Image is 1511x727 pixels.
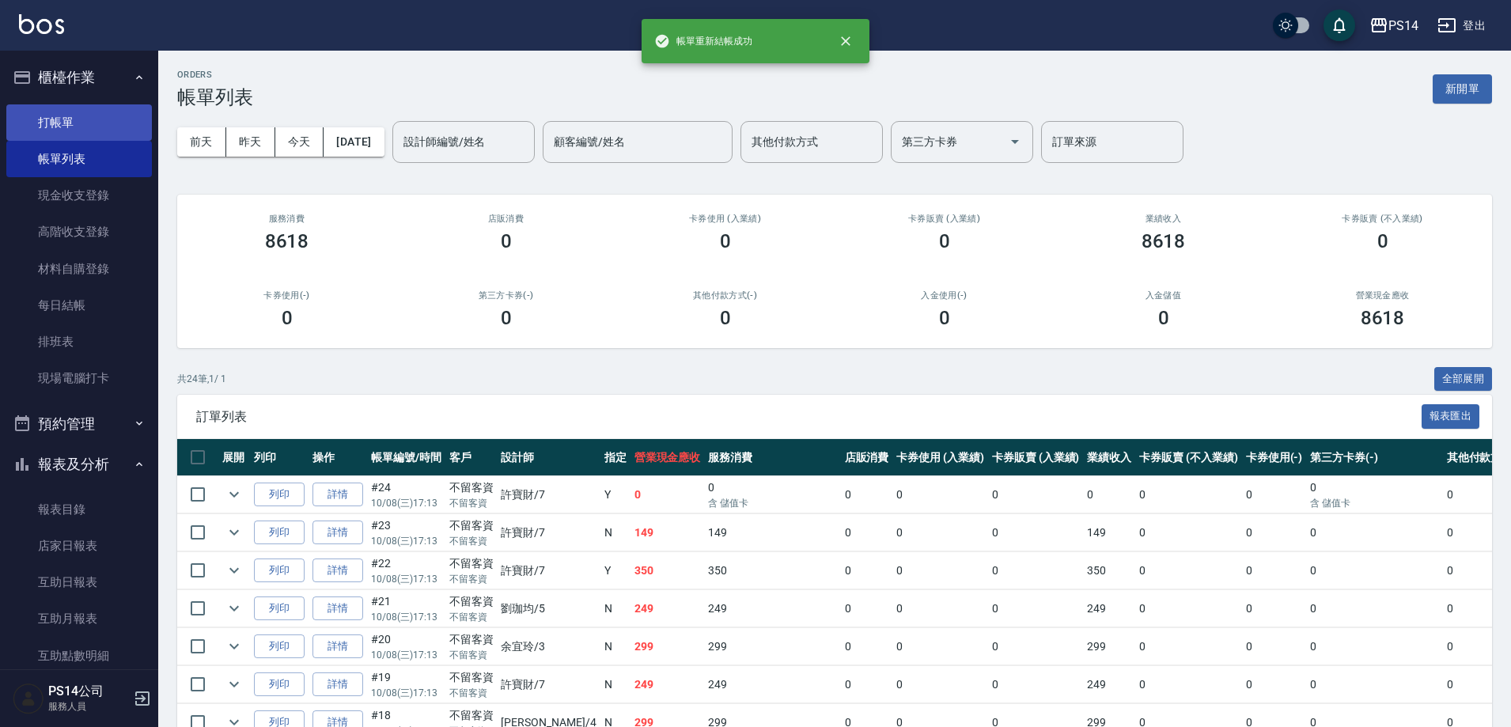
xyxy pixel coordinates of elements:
[222,559,246,582] button: expand row
[312,559,363,583] a: 詳情
[654,33,752,49] span: 帳單重新結帳成功
[367,552,445,589] td: #22
[1142,230,1186,252] h3: 8618
[1135,439,1241,476] th: 卡券販賣 (不入業績)
[841,476,893,513] td: 0
[250,439,309,476] th: 列印
[449,496,494,510] p: 不留客資
[988,666,1084,703] td: 0
[600,514,631,551] td: N
[449,479,494,496] div: 不留客資
[988,476,1084,513] td: 0
[177,372,226,386] p: 共 24 筆, 1 / 1
[939,307,950,329] h3: 0
[497,552,600,589] td: 許寶財 /7
[600,590,631,627] td: N
[501,230,512,252] h3: 0
[312,521,363,545] a: 詳情
[497,590,600,627] td: 劉珈均 /5
[6,491,152,528] a: 報表目錄
[6,177,152,214] a: 現金收支登錄
[1135,590,1241,627] td: 0
[988,552,1084,589] td: 0
[1434,367,1493,392] button: 全部展開
[600,628,631,665] td: N
[19,14,64,34] img: Logo
[6,564,152,600] a: 互助日報表
[1083,666,1135,703] td: 249
[367,628,445,665] td: #20
[631,439,705,476] th: 營業現金應收
[1083,552,1135,589] td: 350
[1242,552,1307,589] td: 0
[841,514,893,551] td: 0
[1292,214,1473,224] h2: 卡券販賣 (不入業績)
[1292,290,1473,301] h2: 營業現金應收
[841,590,893,627] td: 0
[367,666,445,703] td: #19
[988,514,1084,551] td: 0
[600,666,631,703] td: N
[222,483,246,506] button: expand row
[1083,590,1135,627] td: 249
[497,476,600,513] td: 許寶財 /7
[445,439,498,476] th: 客戶
[841,628,893,665] td: 0
[254,596,305,621] button: 列印
[1310,496,1438,510] p: 含 儲值卡
[841,552,893,589] td: 0
[892,514,988,551] td: 0
[634,290,816,301] h2: 其他付款方式(-)
[6,324,152,360] a: 排班表
[704,552,840,589] td: 350
[631,514,705,551] td: 149
[892,439,988,476] th: 卡券使用 (入業績)
[367,590,445,627] td: #21
[6,528,152,564] a: 店家日報表
[48,699,129,714] p: 服務人員
[254,521,305,545] button: 列印
[988,628,1084,665] td: 0
[324,127,384,157] button: [DATE]
[275,127,324,157] button: 今天
[6,360,152,396] a: 現場電腦打卡
[6,638,152,674] a: 互助點數明細
[892,552,988,589] td: 0
[1422,404,1480,429] button: 報表匯出
[634,214,816,224] h2: 卡券使用 (入業績)
[371,610,441,624] p: 10/08 (三) 17:13
[1083,514,1135,551] td: 149
[892,476,988,513] td: 0
[6,104,152,141] a: 打帳單
[196,409,1422,425] span: 訂單列表
[13,683,44,714] img: Person
[988,439,1084,476] th: 卡券販賣 (入業績)
[631,628,705,665] td: 299
[371,572,441,586] p: 10/08 (三) 17:13
[497,666,600,703] td: 許寶財 /7
[1242,476,1307,513] td: 0
[449,707,494,724] div: 不留客資
[371,686,441,700] p: 10/08 (三) 17:13
[449,517,494,534] div: 不留客資
[218,439,250,476] th: 展開
[704,476,840,513] td: 0
[449,534,494,548] p: 不留客資
[449,572,494,586] p: 不留客資
[196,290,377,301] h2: 卡券使用(-)
[600,552,631,589] td: Y
[497,514,600,551] td: 許寶財 /7
[1422,408,1480,423] a: 報表匯出
[1135,514,1241,551] td: 0
[1361,307,1405,329] h3: 8618
[312,483,363,507] a: 詳情
[6,141,152,177] a: 帳單列表
[1306,666,1442,703] td: 0
[1242,628,1307,665] td: 0
[1433,74,1492,104] button: 新開單
[367,439,445,476] th: 帳單編號/時間
[6,251,152,287] a: 材料自購登錄
[841,666,893,703] td: 0
[828,24,863,59] button: close
[312,596,363,621] a: 詳情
